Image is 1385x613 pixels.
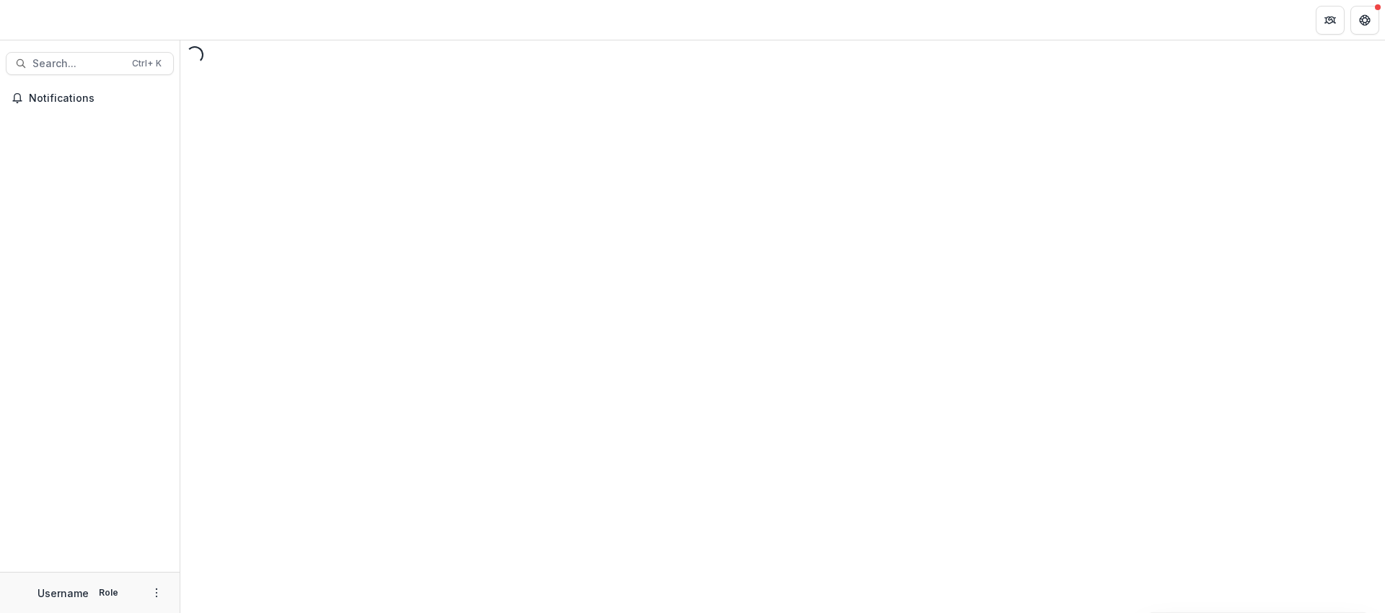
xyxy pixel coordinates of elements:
span: Search... [32,58,123,70]
p: Username [38,586,89,601]
p: Role [94,586,123,599]
button: Get Help [1350,6,1379,35]
button: Search... [6,52,174,75]
div: Ctrl + K [129,56,164,71]
button: More [148,584,165,601]
button: Partners [1316,6,1345,35]
button: Notifications [6,87,174,110]
span: Notifications [29,92,168,105]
